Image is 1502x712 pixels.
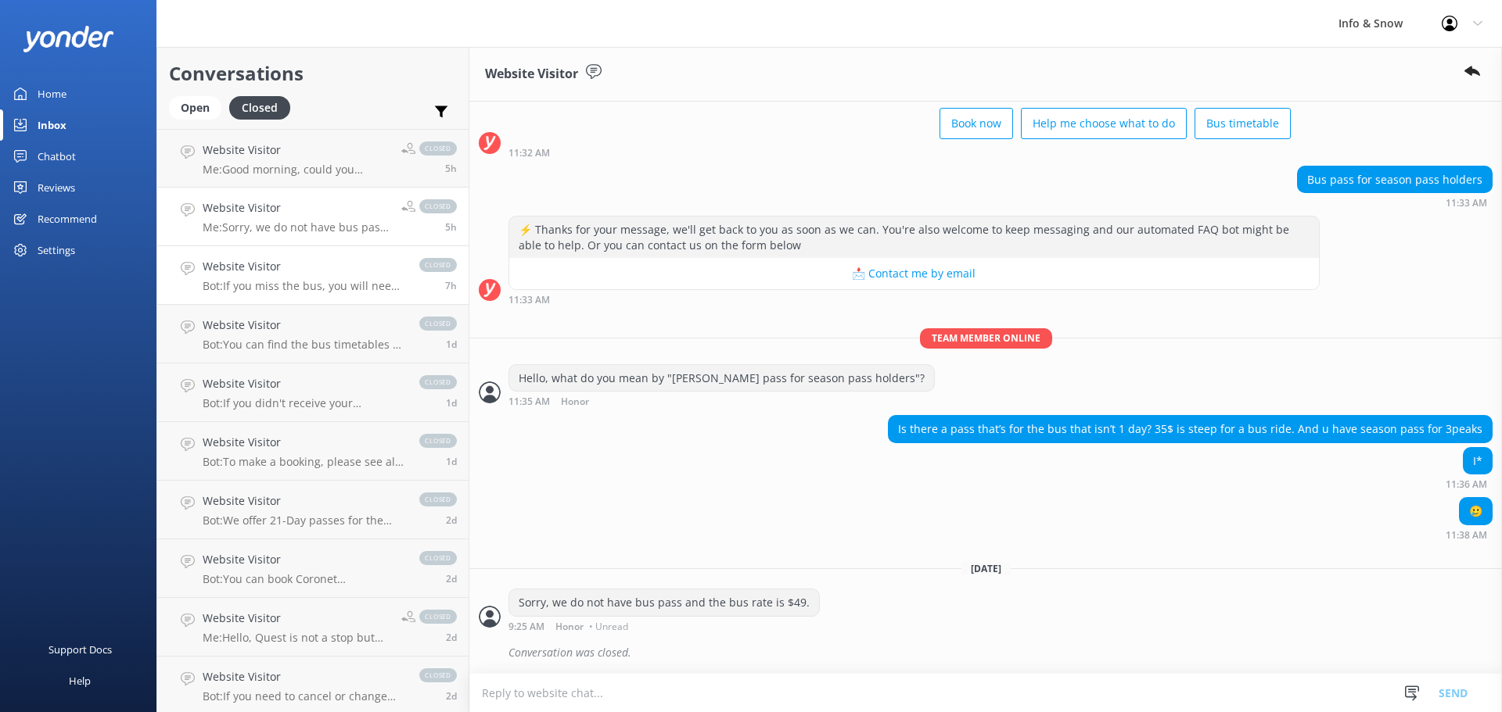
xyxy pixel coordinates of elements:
[157,188,469,246] a: Website VisitorMe:Sorry, we do not have bus pass and the bus rate is $49.closed5h
[508,147,1291,158] div: 11:32am 11-Aug-2025 (UTC +12:00) Pacific/Auckland
[203,668,404,685] h4: Website Visitor
[203,631,390,645] p: Me: Hello, Quest is not a stop but the nearest stop is [STREET_ADDRESS] (Info&Snow)
[203,396,404,410] p: Bot: If you didn't receive your confirmation email, please email the team at [EMAIL_ADDRESS][DOMA...
[445,279,457,292] span: 07:11am 13-Aug-2025 (UTC +12:00) Pacific/Auckland
[889,416,1492,442] div: Is there a pass that’s for the bus that isn’t 1 day? 35$ is steep for a bus ride. And u have seas...
[157,539,469,598] a: Website VisitorBot:You can book Coronet Peak/Remarkables, Lift & Transport packages online at [UR...
[1021,108,1187,139] button: Help me choose what to do
[508,148,550,158] strong: 11:32 AM
[419,317,457,331] span: closed
[203,551,404,568] h4: Website Visitor
[203,513,404,528] p: Bot: We offer 21-Day passes for the bus. The price is $819.00 NZD.
[509,258,1319,289] button: 📩 Contact me by email
[203,455,404,469] p: Bot: To make a booking, please see all of our products here: [URL][DOMAIN_NAME].
[203,163,390,177] p: Me: Good morning, could you please give us your name ? thanks
[508,397,550,407] strong: 11:35 AM
[445,162,457,175] span: 09:26am 13-Aug-2025 (UTC +12:00) Pacific/Auckland
[157,422,469,481] a: Website VisitorBot:To make a booking, please see all of our products here: [URL][DOMAIN_NAME].clo...
[1446,199,1487,208] strong: 11:33 AM
[445,220,457,234] span: 09:25am 13-Aug-2025 (UTC +12:00) Pacific/Auckland
[509,589,819,616] div: Sorry, we do not have bus pass and the bus rate is $49.
[446,513,457,527] span: 11:30am 11-Aug-2025 (UTC +12:00) Pacific/Auckland
[157,246,469,305] a: Website VisitorBot:If you miss the bus, you will need to make your own arrangements back down the...
[961,562,1011,575] span: [DATE]
[508,639,1493,666] div: Conversation was closed.
[446,455,457,468] span: 10:15am 12-Aug-2025 (UTC +12:00) Pacific/Auckland
[203,610,390,627] h4: Website Visitor
[38,234,75,266] div: Settings
[203,689,404,703] p: Bot: If you need to cancel or change your booking, please contact the team on [PHONE_NUMBER], [PH...
[419,668,457,682] span: closed
[419,258,457,272] span: closed
[419,551,457,565] span: closed
[38,109,66,141] div: Inbox
[203,572,404,586] p: Bot: You can book Coronet Peak/Remarkables, Lift & Transport packages online at [URL][DOMAIN_NAME].
[229,98,298,116] a: Closed
[38,203,97,234] div: Recommend
[38,78,66,109] div: Home
[157,481,469,539] a: Website VisitorBot:We offer 21-Day passes for the bus. The price is $819.00 NZD.closed2d
[1297,197,1493,208] div: 11:33am 11-Aug-2025 (UTC +12:00) Pacific/Auckland
[1195,108,1291,139] button: Bus timetable
[169,98,229,116] a: Open
[229,96,290,120] div: Closed
[1298,166,1492,193] div: Bus pass for season pass holders
[23,26,113,52] img: yonder-white-logo.png
[203,199,390,216] h4: Website Visitor
[157,305,469,363] a: Website VisitorBot:You can find the bus timetables at the following links: - Timetable Brochure: ...
[419,492,457,506] span: closed
[508,295,550,305] strong: 11:33 AM
[169,96,221,120] div: Open
[38,141,76,172] div: Chatbot
[508,622,544,631] strong: 9:25 AM
[1446,478,1493,489] div: 11:36am 11-Aug-2025 (UTC +12:00) Pacific/Auckland
[203,492,404,510] h4: Website Visitor
[940,108,1013,139] button: Book now
[203,258,404,275] h4: Website Visitor
[508,395,935,407] div: 11:35am 11-Aug-2025 (UTC +12:00) Pacific/Auckland
[446,631,457,644] span: 07:01am 11-Aug-2025 (UTC +12:00) Pacific/Auckland
[446,689,457,703] span: 05:17pm 10-Aug-2025 (UTC +12:00) Pacific/Auckland
[1446,529,1493,540] div: 11:38am 11-Aug-2025 (UTC +12:00) Pacific/Auckland
[419,610,457,624] span: closed
[589,622,628,631] span: • Unread
[508,294,1320,305] div: 11:33am 11-Aug-2025 (UTC +12:00) Pacific/Auckland
[203,375,404,392] h4: Website Visitor
[446,572,457,585] span: 11:09am 11-Aug-2025 (UTC +12:00) Pacific/Auckland
[203,220,390,234] p: Me: Sorry, we do not have bus pass and the bus rate is $49.
[509,216,1319,258] div: ⚡ Thanks for your message, we'll get back to you as soon as we can. You're also welcome to keep m...
[203,338,404,352] p: Bot: You can find the bus timetables at the following links: - Timetable Brochure: [URL][DOMAIN_N...
[561,397,589,407] span: Honor
[203,317,404,334] h4: Website Visitor
[38,172,75,203] div: Reviews
[1446,480,1487,489] strong: 11:36 AM
[203,279,404,293] p: Bot: If you miss the bus, you will need to make your own arrangements back down the mountain. Our...
[49,634,112,665] div: Support Docs
[555,622,584,631] span: Honor
[419,375,457,389] span: closed
[203,434,404,451] h4: Website Visitor
[157,363,469,422] a: Website VisitorBot:If you didn't receive your confirmation email, please email the team at [EMAIL...
[157,598,469,657] a: Website VisitorMe:Hello, Quest is not a stop but the nearest stop is [STREET_ADDRESS] (Info&Snow)...
[446,396,457,410] span: 11:50am 12-Aug-2025 (UTC +12:00) Pacific/Auckland
[419,434,457,448] span: closed
[479,639,1493,666] div: 2025-08-13T02:34:44.190
[69,665,91,696] div: Help
[920,328,1052,348] span: Team member online
[509,365,934,392] div: Hello, what do you mean by "[PERSON_NAME] pass for season pass holders"?
[446,338,457,351] span: 12:29pm 12-Aug-2025 (UTC +12:00) Pacific/Auckland
[169,59,457,88] h2: Conversations
[203,141,390,159] h4: Website Visitor
[419,199,457,213] span: closed
[485,64,578,84] h3: Website Visitor
[419,141,457,156] span: closed
[1446,531,1487,540] strong: 11:38 AM
[1460,498,1492,524] div: 🥲
[508,621,820,631] div: 09:25am 13-Aug-2025 (UTC +12:00) Pacific/Auckland
[157,129,469,188] a: Website VisitorMe:Good morning, could you please give us your name ? thanksclosed5h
